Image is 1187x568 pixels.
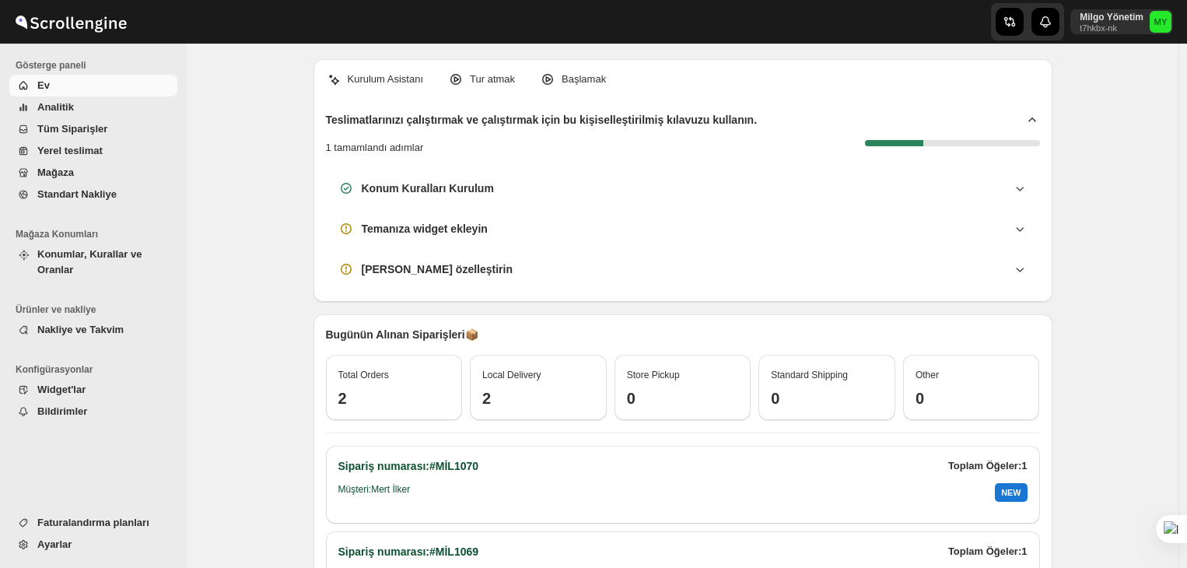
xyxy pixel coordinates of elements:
p: Toplam Öğeler: 1 [948,544,1028,559]
h3: 0 [916,389,1028,408]
button: Tüm Siparişler [9,118,177,140]
span: Ev [37,79,50,91]
span: Gösterge paneli [16,59,179,72]
p: Milgo Yönetim [1080,11,1143,23]
h2: Sipariş numarası: #MİL1070 [338,458,479,474]
p: 1 tamamlandı adımlar [326,140,424,156]
span: Tüm Siparişler [37,123,107,135]
p: Tur atmak [470,72,515,87]
button: Konumlar, Kurallar ve Oranlar [9,244,177,281]
h6: Müşteri: Mert İlker [338,483,411,502]
button: Bildirimler [9,401,177,422]
span: Analitik [37,101,74,113]
span: Faturalandırma planları [37,517,149,528]
span: Store Pickup [627,370,680,380]
span: Standart Nakliye [37,188,117,200]
text: MY [1154,17,1168,26]
span: Konfigürasyonlar [16,363,179,376]
span: Mağaza [37,167,74,178]
button: Ev [9,75,177,96]
span: Local Delivery [482,370,541,380]
span: Bildirimler [37,405,87,417]
span: Other [916,370,939,380]
span: Ayarlar [37,538,72,550]
h3: 2 [338,389,450,408]
p: Bugünün Alınan Siparişleri 📦 [326,327,1040,342]
button: Ayarlar [9,534,177,556]
span: Konumlar, Kurallar ve Oranlar [37,248,142,275]
span: Standard Shipping [771,370,848,380]
h3: 2 [482,389,594,408]
span: Mağaza Konumları [16,228,179,240]
div: NEW [995,483,1027,502]
h3: 0 [627,389,739,408]
button: Faturalandırma planları [9,512,177,534]
p: t7hkbx-nk [1080,23,1143,33]
button: Widget'lar [9,379,177,401]
h3: [PERSON_NAME] özelleştirin [362,261,513,277]
button: Analitik [9,96,177,118]
h2: Sipariş numarası: #MİL1069 [338,544,479,559]
h3: Temanıza widget ekleyin [362,221,488,237]
h3: 0 [771,389,883,408]
span: Ürünler ve nakliye [16,303,179,316]
span: Milgo Yönetim [1150,11,1171,33]
h3: Konum Kuralları Kurulum [362,181,494,196]
p: Toplam Öğeler: 1 [948,458,1028,474]
p: Kurulum Asistanı [348,72,424,87]
span: Nakliye ve Takvim [37,324,124,335]
button: User menu [1070,9,1173,34]
img: ScrollEngine [12,2,129,41]
h2: Teslimatlarınızı çalıştırmak ve çalıştırmak için bu kişiselleştirilmiş kılavuzu kullanın. [326,112,758,128]
button: Nakliye ve Takvim [9,319,177,341]
span: Widget'lar [37,384,86,395]
span: Total Orders [338,370,389,380]
p: Başlamak [562,72,606,87]
span: Yerel teslimat [37,145,103,156]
